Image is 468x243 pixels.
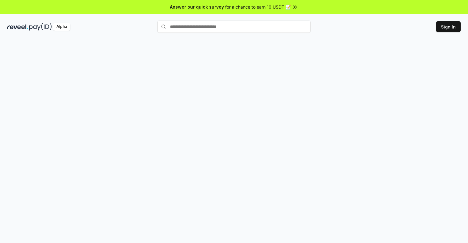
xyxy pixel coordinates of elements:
[7,23,28,31] img: reveel_dark
[170,4,224,10] span: Answer our quick survey
[436,21,461,32] button: Sign In
[29,23,52,31] img: pay_id
[225,4,291,10] span: for a chance to earn 10 USDT 📝
[53,23,70,31] div: Alpha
